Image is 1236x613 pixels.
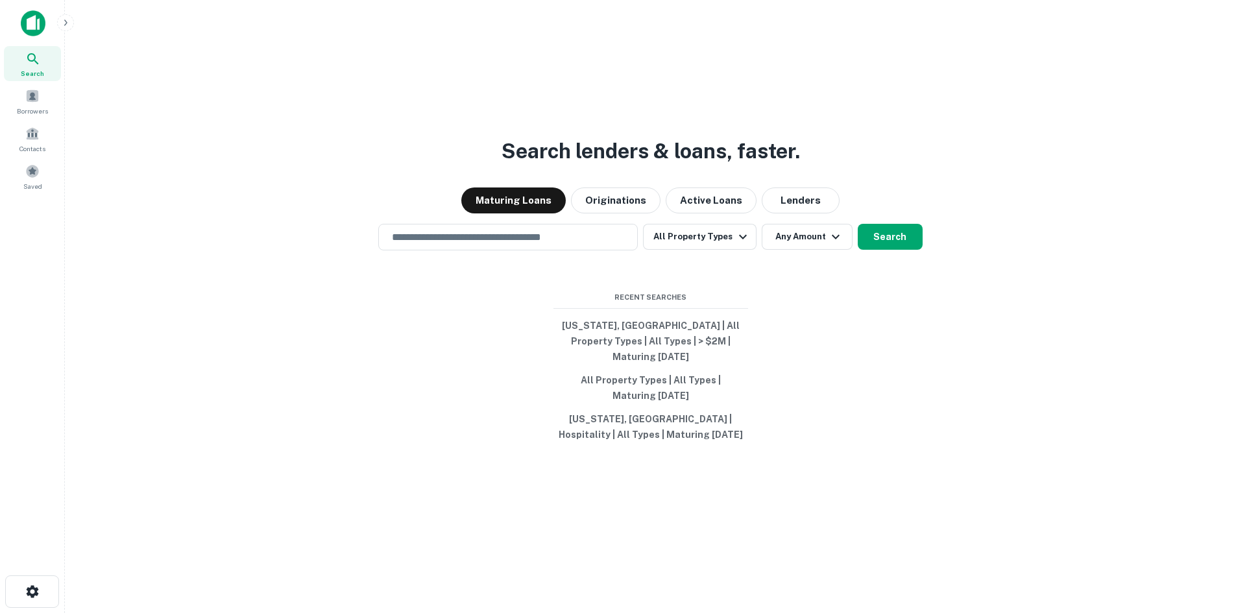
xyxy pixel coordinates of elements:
button: Active Loans [666,187,757,213]
button: [US_STATE], [GEOGRAPHIC_DATA] | All Property Types | All Types | > $2M | Maturing [DATE] [553,314,748,368]
button: Search [858,224,923,250]
span: Search [21,68,44,78]
a: Borrowers [4,84,61,119]
button: [US_STATE], [GEOGRAPHIC_DATA] | Hospitality | All Types | Maturing [DATE] [553,407,748,446]
button: Any Amount [762,224,853,250]
button: Maturing Loans [461,187,566,213]
button: Originations [571,187,660,213]
a: Saved [4,159,61,194]
button: All Property Types [643,224,756,250]
h3: Search lenders & loans, faster. [502,136,800,167]
img: capitalize-icon.png [21,10,45,36]
span: Recent Searches [553,292,748,303]
span: Contacts [19,143,45,154]
span: Saved [23,181,42,191]
a: Search [4,46,61,81]
button: All Property Types | All Types | Maturing [DATE] [553,368,748,407]
button: Lenders [762,187,840,213]
span: Borrowers [17,106,48,116]
a: Contacts [4,121,61,156]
